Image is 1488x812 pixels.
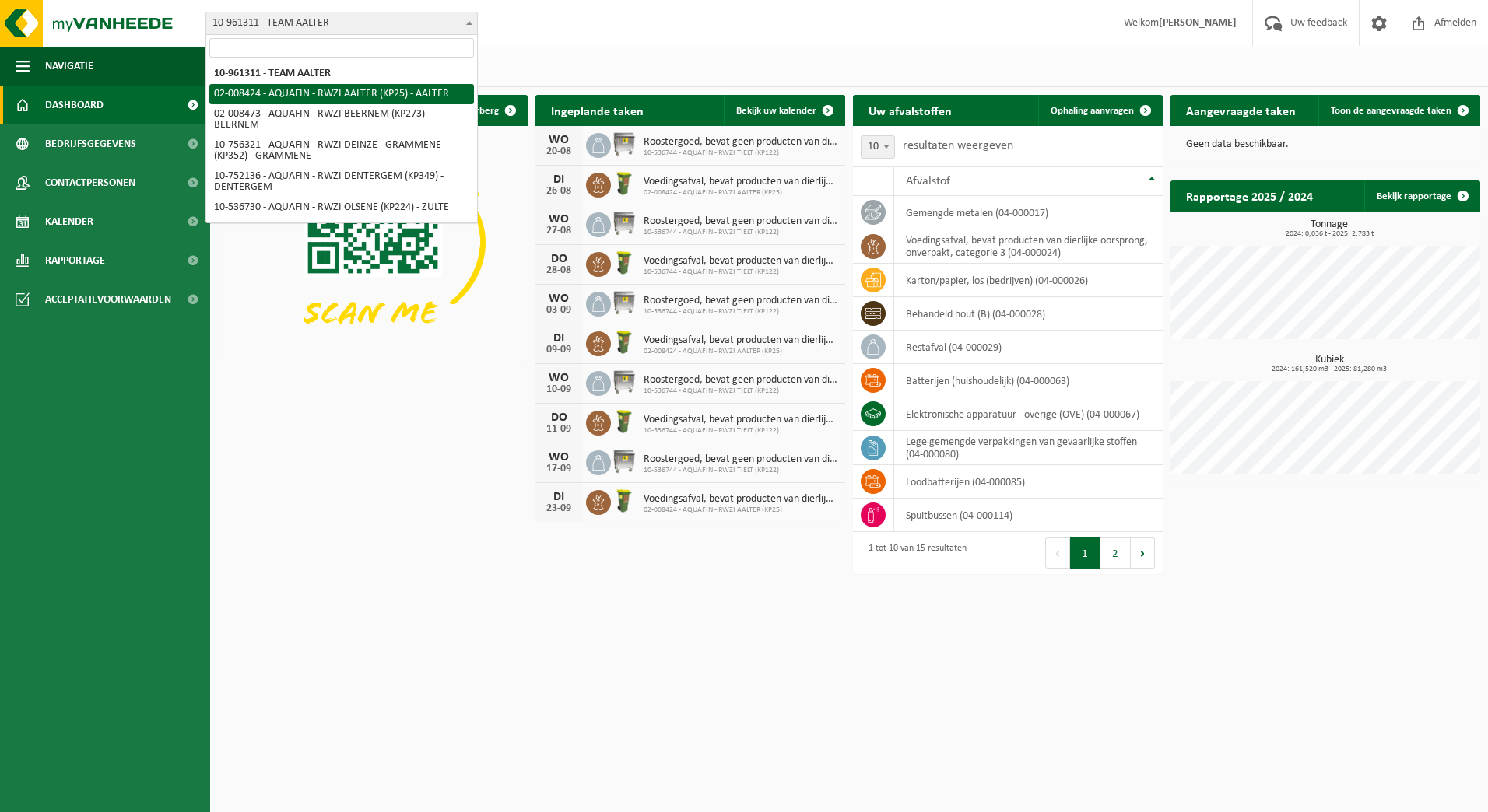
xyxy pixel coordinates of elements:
[1100,537,1131,569] button: 2
[543,332,574,345] div: DI
[611,329,637,355] img: WB-0060-HPE-GN-50
[644,149,837,158] span: 10-536744 - AQUAFIN - RWZI TIELT (KP122)
[543,134,574,146] div: WO
[1045,537,1070,569] button: Previous
[543,173,574,186] div: DI
[1186,139,1465,150] p: Geen data beschikbaar.
[644,176,837,188] span: Voedingsafval, bevat producten van dierlijke oorsprong, onverpakt, categorie 3
[543,451,574,464] div: WO
[45,280,171,319] span: Acceptatievoorwaarden
[209,135,474,166] li: 10-756321 - AQUAFIN - RWZI DEINZE - GRAMMENE (KP352) - GRAMMENE
[543,372,574,384] div: WO
[644,414,837,426] span: Voedingsafval, bevat producten van dierlijke oorsprong, onverpakt, categorie 3
[45,202,93,241] span: Kalender
[644,334,837,347] span: Voedingsafval, bevat producten van dierlijke oorsprong, onverpakt, categorie 3
[736,106,816,116] span: Bekijk uw kalender
[1038,95,1161,126] a: Ophaling aanvragen
[644,255,837,268] span: Voedingsafval, bevat producten van dierlijke oorsprong, onverpakt, categorie 3
[861,135,895,159] span: 10
[1070,537,1100,569] button: 1
[543,146,574,157] div: 20-08
[1131,537,1155,569] button: Next
[1318,95,1479,126] a: Toon de aangevraagde taken
[644,374,837,387] span: Roostergoed, bevat geen producten van dierlijke oorsprong
[611,289,637,316] img: WB-1100-GAL-GY-01
[903,139,1013,152] label: resultaten weergeven
[611,250,637,276] img: WB-0060-HPE-GN-50
[209,64,474,84] li: 10-961311 - TEAM AALTER
[543,384,574,395] div: 10-09
[611,408,637,435] img: WB-0060-HPE-GN-50
[1178,219,1480,238] h3: Tonnage
[1170,180,1328,211] h2: Rapportage 2025 / 2024
[611,210,637,236] img: WB-1100-GAL-GY-01
[45,241,105,280] span: Rapportage
[218,126,528,359] img: Download de VHEPlus App
[543,253,574,265] div: DO
[543,292,574,305] div: WO
[644,136,837,149] span: Roostergoed, bevat geen producten van dierlijke oorsprong
[894,431,1163,465] td: lege gemengde verpakkingen van gevaarlijke stoffen (04-000080)
[543,411,574,424] div: DO
[209,166,474,198] li: 10-752136 - AQUAFIN - RWZI DENTERGEM (KP349) - DENTERGEM
[862,136,894,158] span: 10
[543,186,574,197] div: 26-08
[644,268,837,277] span: 10-536744 - AQUAFIN - RWZI TIELT (KP122)
[644,506,837,515] span: 02-008424 - AQUAFIN - RWZI AALTER (KP25)
[861,536,967,570] div: 1 tot 10 van 15 resultaten
[644,188,837,198] span: 02-008424 - AQUAFIN - RWZI AALTER (KP25)
[611,448,637,474] img: WB-1100-GAL-GY-01
[209,104,474,135] li: 02-008473 - AQUAFIN - RWZI BEERNEM (KP273) - BEERNEM
[543,226,574,236] div: 27-08
[894,397,1163,431] td: elektronische apparatuur - overige (OVE) (04-000067)
[724,95,844,126] a: Bekijk uw kalender
[894,364,1163,397] td: batterijen (huishoudelijk) (04-000063)
[45,47,93,86] span: Navigatie
[465,106,499,116] span: Verberg
[205,12,478,35] span: 10-961311 - TEAM AALTER
[543,305,574,316] div: 03-09
[206,12,477,34] span: 10-961311 - TEAM AALTER
[209,84,474,104] li: 02-008424 - AQUAFIN - RWZI AALTER (KP25) - AALTER
[611,369,637,395] img: WB-1100-GAL-GY-01
[1178,355,1480,373] h3: Kubiek
[894,264,1163,297] td: karton/papier, los (bedrijven) (04-000026)
[644,493,837,506] span: Voedingsafval, bevat producten van dierlijke oorsprong, onverpakt, categorie 3
[1170,95,1311,125] h2: Aangevraagde taken
[906,175,950,187] span: Afvalstof
[543,345,574,355] div: 09-09
[894,465,1163,499] td: loodbatterijen (04-000085)
[1159,17,1237,29] strong: [PERSON_NAME]
[1364,180,1479,212] a: Bekijk rapportage
[644,466,837,475] span: 10-536744 - AQUAFIN - RWZI TIELT (KP122)
[644,387,837,396] span: 10-536744 - AQUAFIN - RWZI TIELT (KP122)
[894,331,1163,364] td: restafval (04-000029)
[1178,366,1480,373] span: 2024: 161,520 m3 - 2025: 81,280 m3
[543,213,574,226] div: WO
[452,95,526,126] button: Verberg
[543,491,574,503] div: DI
[894,229,1163,264] td: voedingsafval, bevat producten van dierlijke oorsprong, onverpakt, categorie 3 (04-000024)
[644,228,837,237] span: 10-536744 - AQUAFIN - RWZI TIELT (KP122)
[209,218,474,238] li: 10-536740 - AQUAFIN - RWZI PITTEM (KP383) - PITTEM
[543,464,574,474] div: 17-09
[611,488,637,514] img: WB-0060-HPE-GN-50
[644,426,837,436] span: 10-536744 - AQUAFIN - RWZI TIELT (KP122)
[611,170,637,197] img: WB-0060-HPE-GN-50
[644,347,837,356] span: 02-008424 - AQUAFIN - RWZI AALTER (KP25)
[45,163,135,202] span: Contactpersonen
[543,265,574,276] div: 28-08
[45,124,136,163] span: Bedrijfsgegevens
[1051,106,1134,116] span: Ophaling aanvragen
[644,453,837,466] span: Roostergoed, bevat geen producten van dierlijke oorsprong
[543,503,574,514] div: 23-09
[1178,230,1480,238] span: 2024: 0,036 t - 2025: 2,783 t
[894,499,1163,532] td: spuitbussen (04-000114)
[644,307,837,317] span: 10-536744 - AQUAFIN - RWZI TIELT (KP122)
[543,424,574,435] div: 11-09
[611,131,637,157] img: WB-1100-GAL-GY-01
[894,196,1163,229] td: gemengde metalen (04-000017)
[853,95,967,125] h2: Uw afvalstoffen
[535,95,659,125] h2: Ingeplande taken
[209,198,474,218] li: 10-536730 - AQUAFIN - RWZI OLSENE (KP224) - ZULTE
